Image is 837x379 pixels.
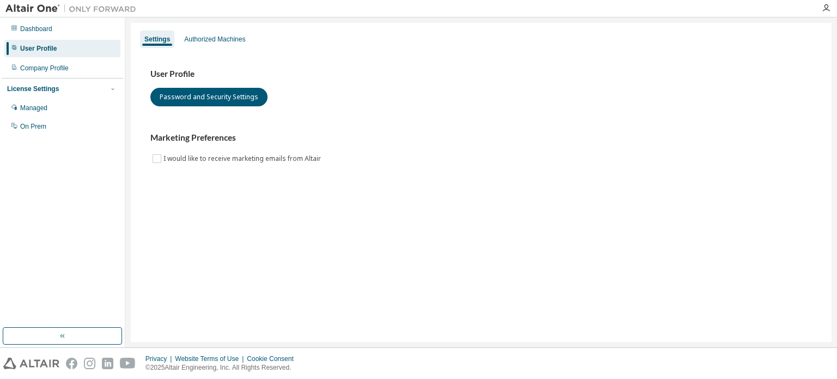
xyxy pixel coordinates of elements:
[84,358,95,369] img: instagram.svg
[150,88,268,106] button: Password and Security Settings
[120,358,136,369] img: youtube.svg
[184,35,245,44] div: Authorized Machines
[20,64,69,73] div: Company Profile
[5,3,142,14] img: Altair One
[102,358,113,369] img: linkedin.svg
[163,152,323,165] label: I would like to receive marketing emails from Altair
[20,122,46,131] div: On Prem
[66,358,77,369] img: facebook.svg
[145,363,300,372] p: © 2025 Altair Engineering, Inc. All Rights Reserved.
[150,133,812,143] h3: Marketing Preferences
[145,354,175,363] div: Privacy
[20,104,47,112] div: Managed
[7,85,59,93] div: License Settings
[144,35,170,44] div: Settings
[247,354,300,363] div: Cookie Consent
[175,354,247,363] div: Website Terms of Use
[20,25,52,33] div: Dashboard
[150,69,812,80] h3: User Profile
[20,44,57,53] div: User Profile
[3,358,59,369] img: altair_logo.svg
